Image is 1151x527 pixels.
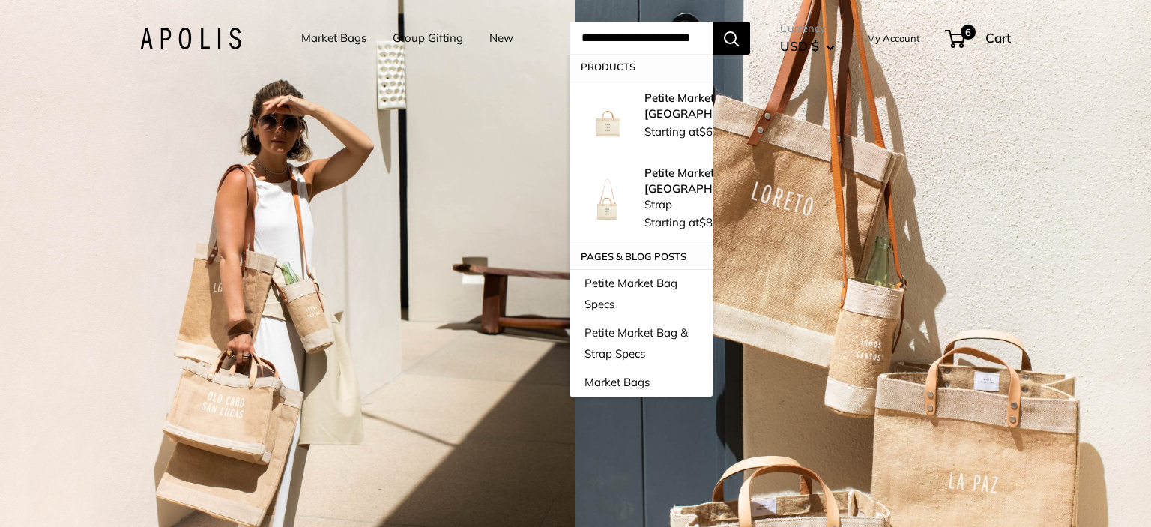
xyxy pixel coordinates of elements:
a: Market Bags [570,368,713,397]
p: with Strap [644,165,786,212]
span: Starting at [644,124,719,139]
span: $83 [699,215,719,229]
strong: Petite Market Bag in [GEOGRAPHIC_DATA] [644,91,763,121]
a: Market Bags [301,28,366,49]
a: New [489,28,513,49]
p: Pages & Blog posts [570,244,713,268]
strong: Petite Market Bag in [GEOGRAPHIC_DATA] [644,166,763,196]
a: Petite Market Bag Specs [570,269,713,319]
span: Starting at [644,215,719,229]
a: Group Gifting [393,28,463,49]
img: Petite Market Bag in Oat with Strap [584,177,629,222]
a: Petite Market Bag in Oat with Strap Petite Market Bag in [GEOGRAPHIC_DATA]with Strap Starting at$83 [570,154,713,244]
img: Apolis [140,28,241,49]
span: Cart [985,30,1011,46]
a: My Account [867,29,920,47]
span: USD $ [780,38,819,54]
button: USD $ [780,34,835,58]
span: Currency [780,18,835,39]
a: Petite Market Bag in Oat Petite Market Bag in [GEOGRAPHIC_DATA] Starting at$63 [570,79,713,154]
p: Products [570,55,713,79]
button: Search [713,22,750,55]
img: Petite Market Bag in Oat [584,94,629,139]
input: Search... [570,22,713,55]
span: 6 [961,25,976,40]
a: Petite Market Bag & Strap Specs [570,319,713,368]
a: 6 Cart [946,26,1011,50]
span: $63 [699,124,719,139]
